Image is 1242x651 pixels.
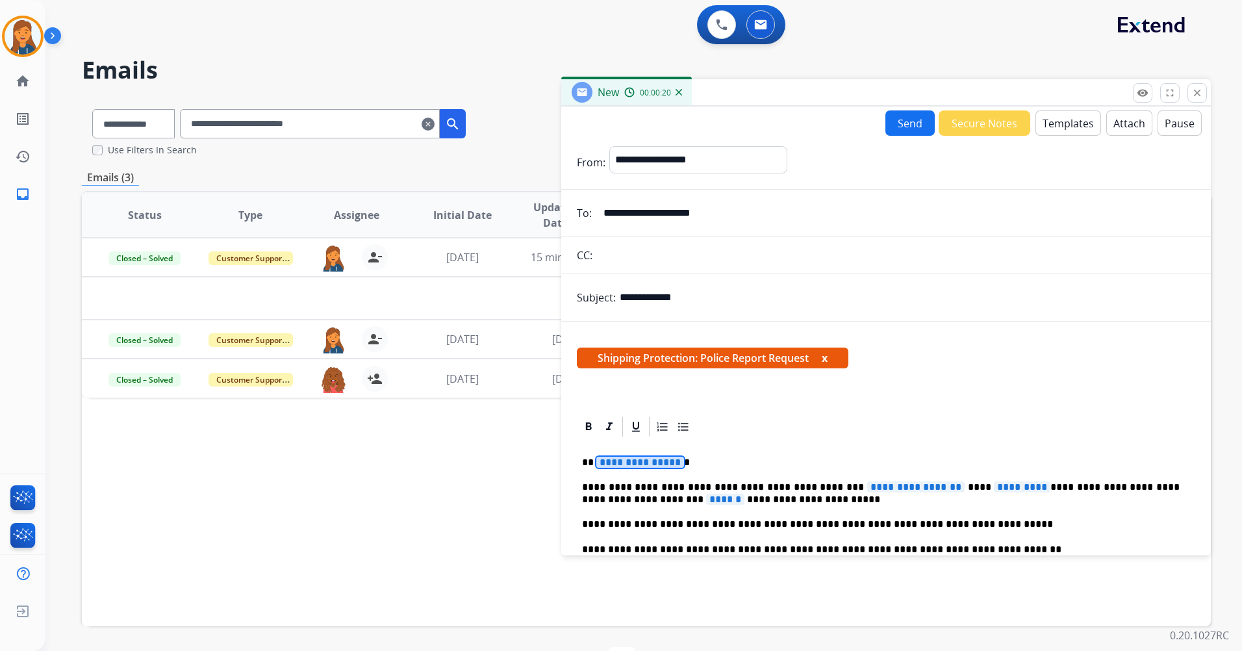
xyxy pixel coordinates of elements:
p: To: [577,205,592,221]
span: Customer Support [209,251,293,265]
mat-icon: list_alt [15,111,31,127]
span: [DATE] [446,372,479,386]
span: Status [128,207,162,223]
mat-icon: search [445,116,461,132]
mat-icon: home [15,73,31,89]
span: Initial Date [433,207,492,223]
button: Pause [1158,110,1202,136]
span: Type [238,207,262,223]
span: [DATE] [552,372,585,386]
button: Send [885,110,935,136]
div: Ordered List [653,417,672,437]
button: Secure Notes [939,110,1030,136]
img: agent-avatar [320,326,346,353]
span: 15 minutes ago [531,250,606,264]
span: Shipping Protection: Police Report Request [577,348,848,368]
span: Customer Support [209,373,293,387]
label: Use Filters In Search [108,144,197,157]
p: 0.20.1027RC [1170,628,1229,643]
span: Closed – Solved [108,251,181,265]
span: Updated Date [526,199,585,231]
span: Closed – Solved [108,333,181,347]
img: avatar [5,18,41,55]
mat-icon: person_add [367,371,383,387]
img: agent-avatar [320,366,346,393]
mat-icon: fullscreen [1164,87,1176,99]
span: Customer Support [209,333,293,347]
span: [DATE] [552,332,585,346]
mat-icon: history [15,149,31,164]
mat-icon: close [1191,87,1203,99]
span: Closed – Solved [108,373,181,387]
p: Emails (3) [82,170,139,186]
span: New [598,85,619,99]
mat-icon: clear [422,116,435,132]
span: 00:00:20 [640,88,671,98]
div: Bold [579,417,598,437]
button: Templates [1035,110,1101,136]
mat-icon: inbox [15,186,31,202]
span: [DATE] [446,250,479,264]
span: Assignee [334,207,379,223]
button: Attach [1106,110,1152,136]
mat-icon: remove_red_eye [1137,87,1148,99]
mat-icon: person_remove [367,331,383,347]
p: Subject: [577,290,616,305]
img: agent-avatar [320,244,346,272]
h2: Emails [82,57,1211,83]
mat-icon: person_remove [367,249,383,265]
p: CC: [577,248,592,263]
span: [DATE] [446,332,479,346]
div: Italic [600,417,619,437]
div: Bullet List [674,417,693,437]
p: From: [577,155,605,170]
div: Underline [626,417,646,437]
button: x [822,350,828,366]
